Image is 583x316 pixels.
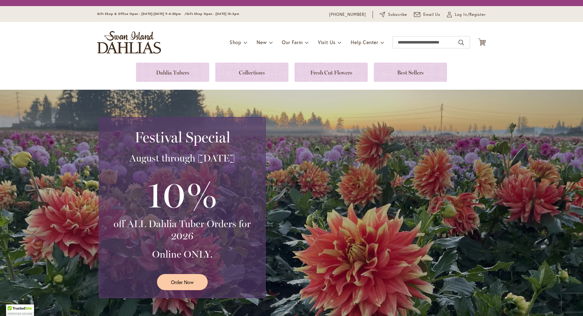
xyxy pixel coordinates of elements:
a: Log In/Register [447,12,486,18]
span: Gift Shop & Office Open - [DATE]-[DATE] 9-4:30pm / [97,12,186,16]
h2: Festival Special [107,129,258,146]
h3: off ALL Dahlia Tuber Orders for 2026 [107,218,258,242]
a: store logo [97,31,161,54]
span: New [257,39,267,45]
h3: August through [DATE] [107,152,258,164]
button: Search [459,38,464,47]
a: Email Us [414,12,441,18]
span: Gift Shop Open - [DATE] 10-3pm [186,12,239,16]
a: Subscribe [380,12,407,18]
span: Visit Us [318,39,336,45]
span: Order Now [171,279,194,286]
span: Help Center [351,39,378,45]
span: Log In/Register [455,12,486,18]
a: Order Now [157,274,208,290]
a: [PHONE_NUMBER] [329,12,366,18]
span: Subscribe [388,12,407,18]
div: TrustedSite Certified [6,304,34,316]
h3: 10% [107,170,258,218]
span: Shop [230,39,241,45]
span: Our Farm [282,39,302,45]
h3: Online ONLY. [107,248,258,260]
span: Email Us [423,12,441,18]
